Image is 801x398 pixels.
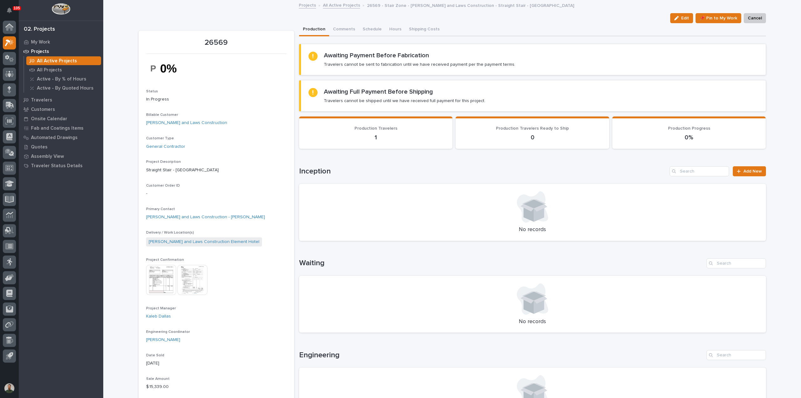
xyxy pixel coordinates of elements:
[307,226,758,233] p: No records
[19,105,103,114] a: Customers
[146,113,178,117] span: Billable Customer
[385,23,405,36] button: Hours
[307,318,758,325] p: No records
[146,190,287,197] p: -
[146,231,194,235] span: Delivery / Work Location(s)
[307,134,445,141] p: 1
[146,307,176,310] span: Project Manager
[146,354,164,357] span: Date Sold
[31,49,49,54] p: Projects
[31,107,55,112] p: Customers
[146,38,287,47] p: 26569
[19,142,103,152] a: Quotes
[24,26,55,33] div: 02. Projects
[359,23,385,36] button: Schedule
[496,126,569,131] span: Production Travelers Ready to Ship
[329,23,359,36] button: Comments
[19,152,103,161] a: Assembly View
[146,90,158,93] span: Status
[37,58,77,64] p: All Active Projects
[24,84,103,92] a: Active - By Quoted Hours
[146,143,185,150] a: General Contractor
[3,4,16,17] button: Notifications
[146,384,287,390] p: $ 15,339.00
[324,98,485,104] p: Travelers cannot be shipped until we have received full payment for this project.
[24,65,103,74] a: All Projects
[324,88,433,96] h2: Awaiting Full Payment Before Shipping
[367,2,574,8] p: 26569 - Stair Zone - [PERSON_NAME] and Laws Construction - Straight Stair - [GEOGRAPHIC_DATA]
[146,258,184,262] span: Project Confirmation
[299,167,667,176] h1: Inception
[31,163,83,169] p: Traveler Status Details
[146,137,174,140] span: Customer Type
[146,58,193,79] img: Dd3pG4fO_OfXmulh02FMDxfidIm2DXr0HZ0fA5M4888
[146,167,287,173] p: Straight Stair - [GEOGRAPHIC_DATA]
[463,134,602,141] p: 0
[299,1,316,8] a: Projects
[31,116,67,122] p: Onsite Calendar
[700,14,737,22] span: 📌 Pin to My Work
[299,351,704,360] h1: Engineering
[748,14,762,22] span: Cancel
[299,23,329,36] button: Production
[31,97,52,103] p: Travelers
[19,114,103,123] a: Onsite Calendar
[670,13,693,23] button: Edit
[31,154,64,159] p: Assembly View
[668,126,710,131] span: Production Progress
[37,67,62,73] p: All Projects
[743,169,762,173] span: Add New
[146,96,287,103] p: In Progress
[707,350,766,360] input: Search
[323,1,360,8] a: All Active Projects
[405,23,443,36] button: Shipping Costs
[707,258,766,268] input: Search
[19,161,103,170] a: Traveler Status Details
[355,126,397,131] span: Production Travelers
[19,95,103,105] a: Travelers
[681,15,689,21] span: Edit
[19,133,103,142] a: Automated Drawings
[24,56,103,65] a: All Active Projects
[31,39,50,45] p: My Work
[31,144,48,150] p: Quotes
[146,330,190,334] span: Engineering Coordinator
[146,377,170,381] span: Sale Amount
[696,13,741,23] button: 📌 Pin to My Work
[146,337,180,343] a: [PERSON_NAME]
[146,313,171,320] a: Kaleb Dallas
[37,85,94,91] p: Active - By Quoted Hours
[146,120,227,126] a: [PERSON_NAME] and Laws Construction
[733,166,766,176] a: Add New
[670,166,729,176] input: Search
[19,37,103,47] a: My Work
[3,382,16,395] button: users-avatar
[37,76,86,82] p: Active - By % of Hours
[31,135,78,141] p: Automated Drawings
[149,239,259,245] a: [PERSON_NAME] and Laws Construction Element Hotel
[324,62,515,67] p: Travelers cannot be sent to fabrication until we have received payment per the payment terms.
[146,160,181,164] span: Project Description
[146,214,265,220] a: [PERSON_NAME] and Laws Construction - [PERSON_NAME]
[744,13,766,23] button: Cancel
[19,47,103,56] a: Projects
[31,126,84,131] p: Fab and Coatings Items
[146,360,287,367] p: [DATE]
[19,123,103,133] a: Fab and Coatings Items
[620,134,758,141] p: 0%
[324,52,429,59] h2: Awaiting Payment Before Fabrication
[146,184,180,188] span: Customer Order ID
[146,207,175,211] span: Primary Contact
[24,75,103,83] a: Active - By % of Hours
[52,3,70,15] img: Workspace Logo
[14,6,20,10] p: 105
[299,259,704,268] h1: Waiting
[8,8,16,18] div: Notifications105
